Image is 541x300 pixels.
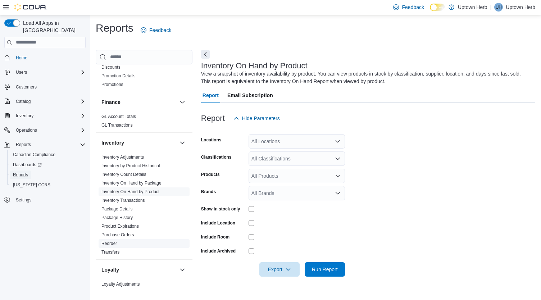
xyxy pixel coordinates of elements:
[101,223,139,229] span: Product Expirations
[13,82,86,91] span: Customers
[101,99,177,106] button: Finance
[1,125,88,135] button: Operations
[305,262,345,277] button: Run Report
[101,241,117,246] span: Reorder
[101,249,119,255] span: Transfers
[101,282,140,287] a: Loyalty Adjustments
[96,280,192,300] div: Loyalty
[10,171,86,179] span: Reports
[16,84,37,90] span: Customers
[201,50,210,59] button: Next
[7,150,88,160] button: Canadian Compliance
[1,67,88,77] button: Users
[13,83,40,91] a: Customers
[138,23,174,37] a: Feedback
[101,189,159,195] span: Inventory On Hand by Product
[1,194,88,205] button: Settings
[259,262,300,277] button: Export
[242,115,280,122] span: Hide Parameters
[430,11,430,12] span: Dark Mode
[101,99,121,106] h3: Finance
[201,234,229,240] label: Include Room
[101,172,146,177] a: Inventory Count Details
[506,3,535,12] p: Uptown Herb
[1,111,88,121] button: Inventory
[16,142,31,147] span: Reports
[7,160,88,170] a: Dashboards
[16,99,31,104] span: Catalog
[13,162,42,168] span: Dashboards
[335,190,341,196] button: Open list of options
[101,250,119,255] a: Transfers
[10,181,53,189] a: [US_STATE] CCRS
[101,64,121,70] span: Discounts
[1,82,88,92] button: Customers
[101,163,160,169] span: Inventory by Product Historical
[10,160,45,169] a: Dashboards
[101,123,133,128] a: GL Transactions
[13,112,36,120] button: Inventory
[13,195,86,204] span: Settings
[96,21,133,35] h1: Reports
[96,153,192,259] div: Inventory
[13,68,86,77] span: Users
[13,126,40,135] button: Operations
[101,82,123,87] span: Promotions
[10,150,86,159] span: Canadian Compliance
[203,88,219,103] span: Report
[101,155,144,160] a: Inventory Adjustments
[20,19,86,34] span: Load All Apps in [GEOGRAPHIC_DATA]
[13,112,86,120] span: Inventory
[101,215,133,221] span: Package History
[101,180,162,186] span: Inventory On Hand by Package
[312,266,338,273] span: Run Report
[101,114,136,119] a: GL Account Totals
[13,68,30,77] button: Users
[16,113,33,119] span: Inventory
[16,127,37,133] span: Operations
[13,140,86,149] span: Reports
[231,111,283,126] button: Hide Parameters
[101,73,136,78] a: Promotion Details
[96,63,192,92] div: Discounts & Promotions
[101,73,136,79] span: Promotion Details
[16,197,31,203] span: Settings
[10,160,86,169] span: Dashboards
[13,152,55,158] span: Canadian Compliance
[7,180,88,190] button: [US_STATE] CCRS
[1,140,88,150] button: Reports
[101,266,177,273] button: Loyalty
[101,198,145,203] a: Inventory Transactions
[16,55,27,61] span: Home
[13,97,86,106] span: Catalog
[16,69,27,75] span: Users
[201,62,308,70] h3: Inventory On Hand by Product
[201,189,216,195] label: Brands
[13,172,28,178] span: Reports
[101,215,133,220] a: Package History
[335,138,341,144] button: Open list of options
[1,53,88,63] button: Home
[101,163,160,168] a: Inventory by Product Historical
[458,3,487,12] p: Uptown Herb
[96,112,192,132] div: Finance
[101,139,124,146] h3: Inventory
[496,3,502,12] span: UH
[178,98,187,106] button: Finance
[201,248,236,254] label: Include Archived
[101,266,119,273] h3: Loyalty
[335,156,341,162] button: Open list of options
[13,140,34,149] button: Reports
[101,65,121,70] a: Discounts
[13,196,34,204] a: Settings
[7,170,88,180] button: Reports
[10,181,86,189] span: Washington CCRS
[490,3,492,12] p: |
[201,220,235,226] label: Include Location
[13,182,50,188] span: [US_STATE] CCRS
[101,154,144,160] span: Inventory Adjustments
[101,241,117,246] a: Reorder
[101,189,159,194] a: Inventory On Hand by Product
